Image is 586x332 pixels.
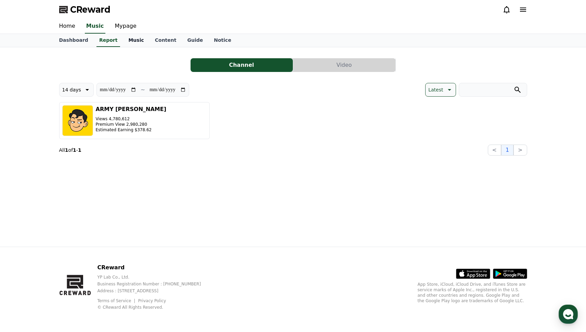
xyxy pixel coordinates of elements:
[96,105,167,113] h3: ARMY [PERSON_NAME]
[97,274,212,280] p: YP Lab Co., Ltd.
[96,34,120,47] a: Report
[96,122,167,127] p: Premium View 2,980,280
[62,85,81,95] p: 14 days
[59,4,110,15] a: CReward
[149,34,182,47] a: Content
[59,102,210,139] button: ARMY [PERSON_NAME] Views 4,780,612 Premium View 2,980,280 Estimated Earning $378.62
[2,217,45,234] a: Home
[141,86,145,94] p: ~
[182,34,208,47] a: Guide
[96,116,167,122] p: Views 4,780,612
[513,145,527,156] button: >
[101,228,118,233] span: Settings
[293,58,395,72] button: Video
[78,147,81,153] strong: 1
[59,147,81,153] p: All of -
[208,34,237,47] a: Notice
[138,298,166,303] a: Privacy Policy
[73,147,76,153] strong: 1
[428,85,443,95] p: Latest
[45,217,88,234] a: Messages
[97,305,212,310] p: © CReward All Rights Reserved.
[191,58,293,72] button: Channel
[123,34,149,47] a: Music
[425,83,456,97] button: Latest
[85,19,105,34] a: Music
[65,147,68,153] strong: 1
[488,145,501,156] button: <
[501,145,513,156] button: 1
[97,281,212,287] p: Business Registration Number : [PHONE_NUMBER]
[57,228,77,233] span: Messages
[17,228,29,233] span: Home
[59,83,94,97] button: 14 days
[97,288,212,294] p: Address : [STREET_ADDRESS]
[418,282,527,304] p: App Store, iCloud, iCloud Drive, and iTunes Store are service marks of Apple Inc., registered in ...
[88,217,131,234] a: Settings
[96,127,167,133] p: Estimated Earning $378.62
[97,298,136,303] a: Terms of Service
[70,4,110,15] span: CReward
[54,34,94,47] a: Dashboard
[109,19,142,34] a: Mypage
[97,263,212,272] p: CReward
[54,19,81,34] a: Home
[62,105,93,136] img: ARMY AHN 아미안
